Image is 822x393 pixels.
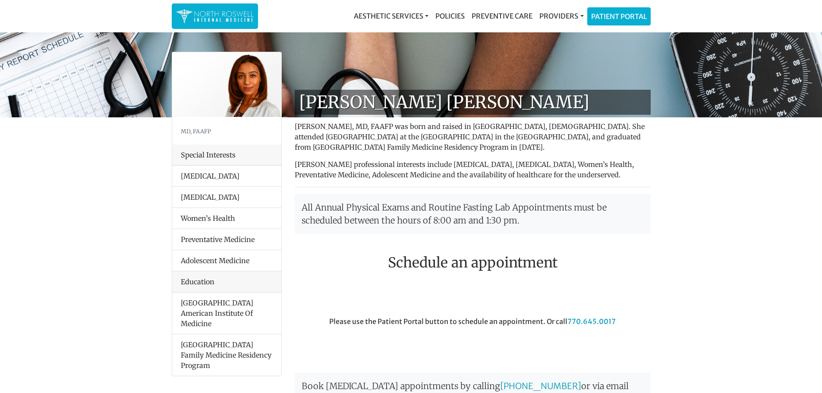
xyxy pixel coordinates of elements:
[172,229,281,250] li: Preventative Medicine
[295,90,651,115] h1: [PERSON_NAME] [PERSON_NAME]
[172,52,281,117] img: Dr. Farah Mubarak Ali MD, FAAFP
[288,316,657,365] div: Please use the Patient Portal button to schedule an appointment. Or call
[500,380,581,391] a: [PHONE_NUMBER]
[172,208,281,229] li: Women’s Health
[295,194,651,234] p: All Annual Physical Exams and Routine Fasting Lab Appointments must be scheduled between the hour...
[536,7,587,25] a: Providers
[172,271,281,292] div: Education
[432,7,468,25] a: Policies
[172,145,281,166] div: Special Interests
[295,159,651,180] p: [PERSON_NAME] professional interests include [MEDICAL_DATA], [MEDICAL_DATA], Women’s Health, Prev...
[350,7,432,25] a: Aesthetic Services
[588,8,650,25] a: Patient Portal
[172,334,281,376] li: [GEOGRAPHIC_DATA] Family Medicine Residency Program
[172,186,281,208] li: [MEDICAL_DATA]
[172,292,281,334] li: [GEOGRAPHIC_DATA] American Institute Of Medicine
[172,166,281,187] li: [MEDICAL_DATA]
[468,7,536,25] a: Preventive Care
[295,255,651,271] h2: Schedule an appointment
[567,317,616,326] a: 770.645.0017
[176,8,254,25] img: North Roswell Internal Medicine
[295,121,651,152] p: [PERSON_NAME], MD, FAAFP was born and raised in [GEOGRAPHIC_DATA], [DEMOGRAPHIC_DATA]. She attend...
[181,128,211,135] small: MD, FAAFP
[172,250,281,271] li: Adolescent Medicine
